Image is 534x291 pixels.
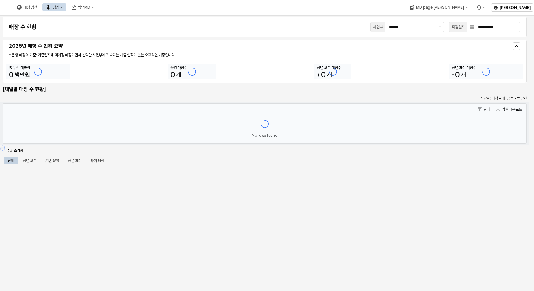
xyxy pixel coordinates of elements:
[42,157,63,164] div: 기존 운영
[400,95,527,101] p: * 단위: 매장 - 개, 금액 - 백만원
[491,3,533,12] button: [PERSON_NAME]
[24,5,37,10] div: 매장 검색
[78,5,90,10] div: 영업MD
[406,3,471,11] button: MD page [PERSON_NAME]
[5,145,26,156] button: Close
[373,24,383,30] div: 사업부
[500,5,531,10] p: [PERSON_NAME]
[52,5,59,10] div: 영업
[64,157,86,164] div: 금년 폐점
[473,3,489,11] div: Menu item 6
[23,157,37,164] div: 금년 오픈
[68,157,82,164] div: 금년 폐점
[416,5,464,10] div: MD page [PERSON_NAME]
[45,157,59,164] div: 기존 운영
[9,24,37,30] h4: 매장 수 현황
[91,157,104,164] div: 과거 폐점
[42,3,66,11] button: 영업
[3,86,86,93] h5: [채널별 매장 수 현황]
[406,3,471,11] div: MD page 이동
[19,157,40,164] div: 금년 오픈
[8,157,14,164] div: 전체
[87,157,108,164] div: 과거 폐점
[14,148,23,153] p: 초기화
[68,3,98,11] button: 영업MD
[13,3,41,11] button: 매장 검색
[513,42,520,50] button: Hide
[452,24,465,30] div: 마감일자
[9,43,391,49] h5: 2025년 매장 수 현황 요약
[4,157,18,164] div: 전체
[436,22,444,32] button: 제안 사항 표시
[9,52,348,58] p: * 운영 매장의 기준: 기준일자에 미폐점 매장이면서 선택한 사업부에 귀속되는 매출 실적이 있는 오프라인 매장입니다.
